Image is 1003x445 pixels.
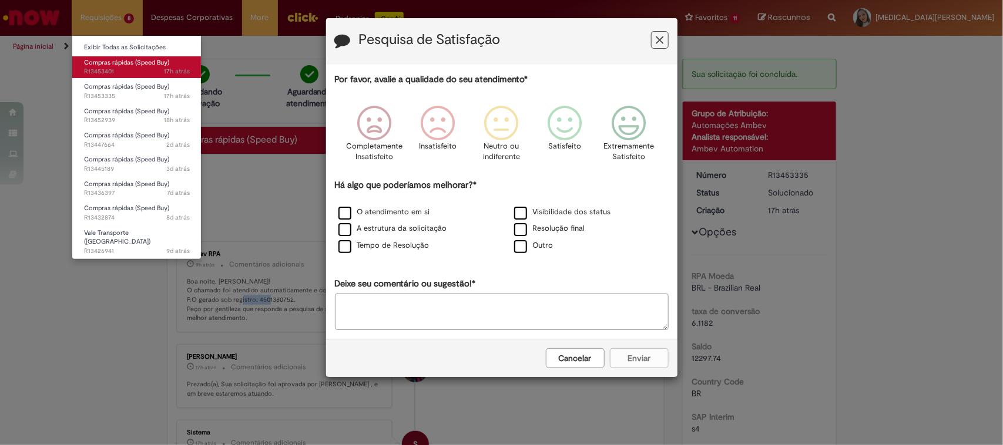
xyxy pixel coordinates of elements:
p: Neutro ou indiferente [480,141,522,163]
span: 18h atrás [164,116,190,124]
time: 27/08/2025 16:04:17 [164,67,190,76]
label: Outro [514,240,554,251]
span: Compras rápidas (Speed Buy) [84,155,169,164]
time: 27/08/2025 15:52:21 [164,92,190,100]
span: R13447664 [84,140,190,150]
label: Visibilidade dos status [514,207,611,218]
span: 2d atrás [166,140,190,149]
span: Compras rápidas (Speed Buy) [84,131,169,140]
a: Aberto R13445189 : Compras rápidas (Speed Buy) [72,153,202,175]
label: O atendimento em si [338,207,430,218]
span: 17h atrás [164,67,190,76]
div: Extremamente Satisfeito [599,97,659,177]
time: 20/08/2025 14:58:03 [166,213,190,222]
label: Resolução final [514,223,585,234]
span: 9d atrás [166,247,190,255]
ul: Requisições [72,35,202,259]
time: 27/08/2025 14:55:12 [164,116,190,124]
div: Insatisfeito [408,97,468,177]
div: Satisfeito [535,97,595,177]
span: Vale Transporte ([GEOGRAPHIC_DATA]) [84,228,150,247]
a: Aberto R13453335 : Compras rápidas (Speed Buy) [72,80,202,102]
span: R13445189 [84,164,190,174]
time: 25/08/2025 15:56:02 [166,164,190,173]
p: Completamente Insatisfeito [346,141,402,163]
span: R13452939 [84,116,190,125]
span: Compras rápidas (Speed Buy) [84,58,169,67]
a: Aberto R13426941 : Vale Transporte (VT) [72,227,202,252]
span: R13432874 [84,213,190,222]
div: Neutro ou indiferente [471,97,531,177]
p: Insatisfeito [419,141,457,152]
label: Deixe seu comentário ou sugestão!* [335,278,476,290]
button: Cancelar [546,348,605,368]
a: Exibir Todas as Solicitações [72,41,202,54]
a: Aberto R13432874 : Compras rápidas (Speed Buy) [72,202,202,224]
time: 26/08/2025 11:06:07 [166,140,190,149]
span: 7d atrás [167,188,190,197]
span: 17h atrás [164,92,190,100]
span: 3d atrás [166,164,190,173]
a: Aberto R13453401 : Compras rápidas (Speed Buy) [72,56,202,78]
span: R13436397 [84,188,190,198]
time: 21/08/2025 13:54:46 [167,188,190,197]
span: R13453401 [84,67,190,76]
label: Tempo de Resolução [338,240,430,251]
label: Por favor, avalie a qualidade do seu atendimento* [335,73,528,86]
time: 19/08/2025 08:49:41 [166,247,190,255]
div: Há algo que poderíamos melhorar?* [335,179,669,255]
span: Compras rápidas (Speed Buy) [84,180,169,188]
p: Satisfeito [549,141,582,152]
span: 8d atrás [166,213,190,222]
a: Aberto R13436397 : Compras rápidas (Speed Buy) [72,178,202,200]
a: Aberto R13447664 : Compras rápidas (Speed Buy) [72,129,202,151]
span: Compras rápidas (Speed Buy) [84,204,169,213]
a: Aberto R13452939 : Compras rápidas (Speed Buy) [72,105,202,127]
span: R13426941 [84,247,190,256]
label: Pesquisa de Satisfação [359,32,501,48]
span: Compras rápidas (Speed Buy) [84,107,169,116]
span: Compras rápidas (Speed Buy) [84,82,169,91]
div: Completamente Insatisfeito [344,97,404,177]
label: A estrutura da solicitação [338,223,447,234]
p: Extremamente Satisfeito [603,141,654,163]
span: R13453335 [84,92,190,101]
